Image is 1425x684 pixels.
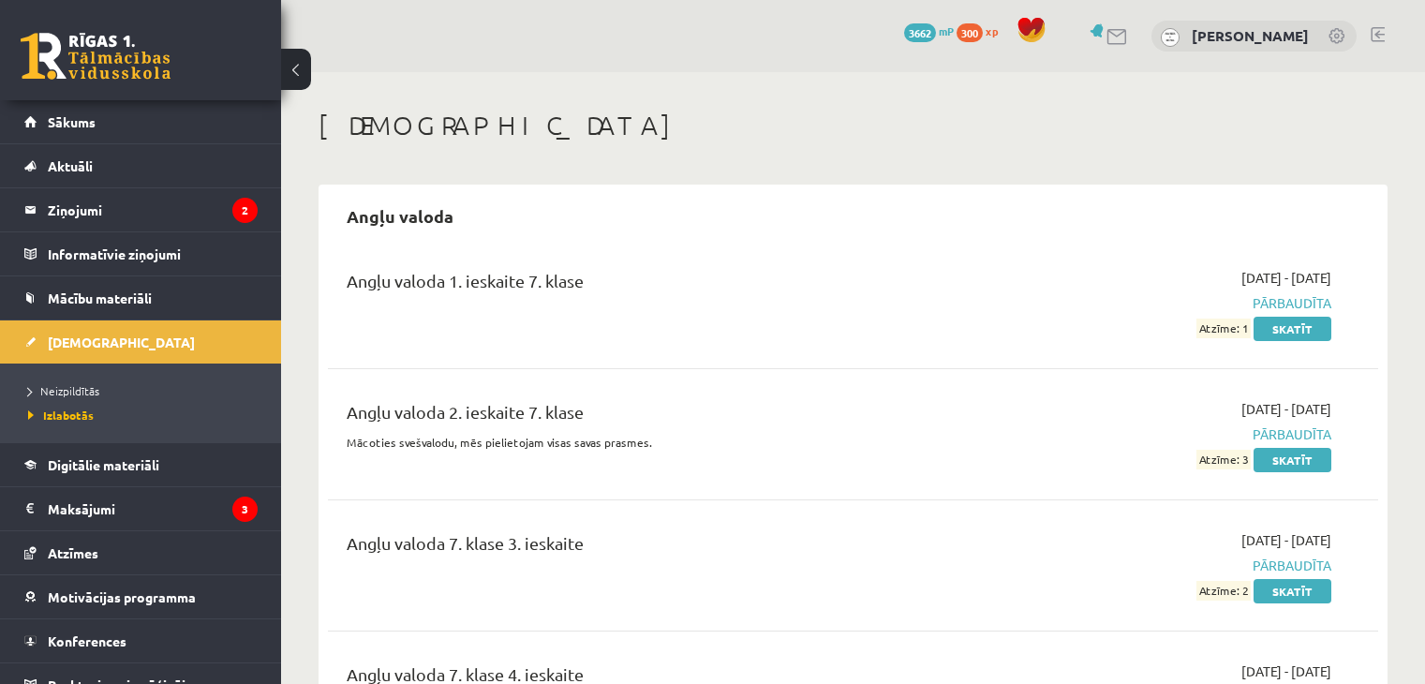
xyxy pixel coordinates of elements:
[28,407,262,424] a: Izlabotās
[24,619,258,662] a: Konferences
[1241,530,1331,550] span: [DATE] - [DATE]
[48,632,126,649] span: Konferences
[957,23,1007,38] a: 300 xp
[986,23,998,38] span: xp
[1254,317,1331,341] a: Skatīt
[347,434,994,451] p: Mācoties svešvalodu, mēs pielietojam visas savas prasmes.
[1241,399,1331,419] span: [DATE] - [DATE]
[1022,556,1331,575] span: Pārbaudīta
[24,531,258,574] a: Atzīmes
[24,276,258,320] a: Mācību materiāli
[904,23,954,38] a: 3662 mP
[232,198,258,223] i: 2
[1196,581,1251,601] span: Atzīme: 2
[1254,579,1331,603] a: Skatīt
[48,157,93,174] span: Aktuāli
[1254,448,1331,472] a: Skatīt
[319,110,1388,141] h1: [DEMOGRAPHIC_DATA]
[28,383,99,398] span: Neizpildītās
[1192,26,1309,45] a: [PERSON_NAME]
[347,399,994,434] div: Angļu valoda 2. ieskaite 7. klase
[24,232,258,275] a: Informatīvie ziņojumi
[21,33,171,80] a: Rīgas 1. Tālmācības vidusskola
[904,23,936,42] span: 3662
[24,320,258,364] a: [DEMOGRAPHIC_DATA]
[1196,450,1251,469] span: Atzīme: 3
[48,456,159,473] span: Digitālie materiāli
[24,487,258,530] a: Maksājumi3
[24,100,258,143] a: Sākums
[24,443,258,486] a: Digitālie materiāli
[48,188,258,231] legend: Ziņojumi
[24,575,258,618] a: Motivācijas programma
[939,23,954,38] span: mP
[1241,662,1331,681] span: [DATE] - [DATE]
[957,23,983,42] span: 300
[347,268,994,303] div: Angļu valoda 1. ieskaite 7. klase
[1161,28,1180,47] img: Viktorija Rimkute
[48,334,195,350] span: [DEMOGRAPHIC_DATA]
[28,408,94,423] span: Izlabotās
[24,144,258,187] a: Aktuāli
[1022,293,1331,313] span: Pārbaudīta
[328,194,472,238] h2: Angļu valoda
[24,188,258,231] a: Ziņojumi2
[1196,319,1251,338] span: Atzīme: 1
[1022,424,1331,444] span: Pārbaudīta
[48,544,98,561] span: Atzīmes
[48,588,196,605] span: Motivācijas programma
[48,290,152,306] span: Mācību materiāli
[48,232,258,275] legend: Informatīvie ziņojumi
[232,497,258,522] i: 3
[48,487,258,530] legend: Maksājumi
[28,382,262,399] a: Neizpildītās
[1241,268,1331,288] span: [DATE] - [DATE]
[347,530,994,565] div: Angļu valoda 7. klase 3. ieskaite
[48,113,96,130] span: Sākums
